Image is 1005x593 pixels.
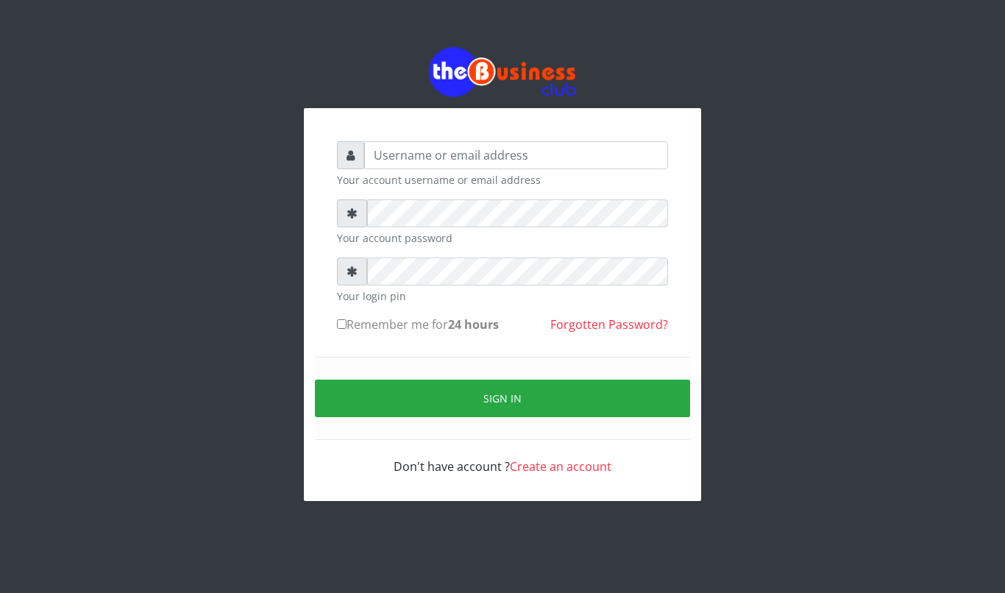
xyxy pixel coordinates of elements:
div: Don't have account ? [337,440,668,475]
label: Remember me for [337,316,499,333]
button: Sign in [315,380,690,417]
small: Your account username or email address [337,172,668,188]
input: Username or email address [364,141,668,169]
small: Your login pin [337,288,668,304]
b: 24 hours [448,316,499,333]
a: Forgotten Password? [550,316,668,333]
small: Your account password [337,230,668,246]
input: Remember me for24 hours [337,319,347,329]
a: Create an account [510,458,611,475]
